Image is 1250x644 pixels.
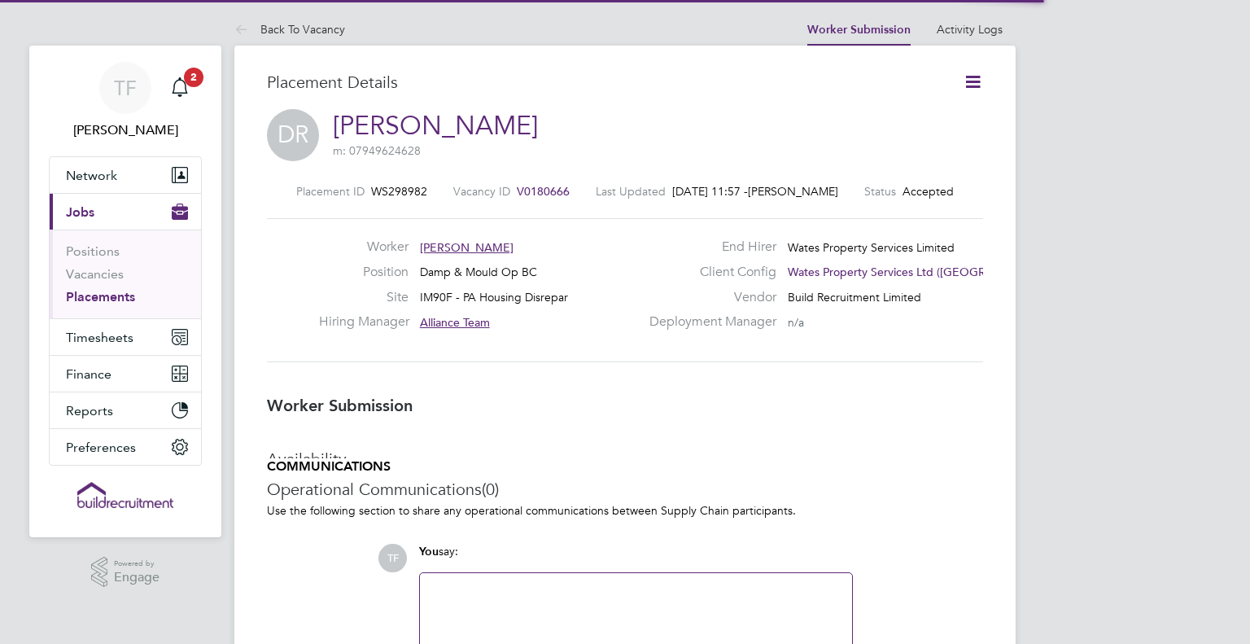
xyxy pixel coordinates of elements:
[420,240,514,255] span: [PERSON_NAME]
[267,109,319,161] span: DR
[296,184,365,199] label: Placement ID
[66,330,133,345] span: Timesheets
[937,22,1003,37] a: Activity Logs
[29,46,221,537] nav: Main navigation
[482,479,499,500] span: (0)
[66,168,117,183] span: Network
[453,184,510,199] label: Vacancy ID
[164,62,196,114] a: 2
[319,313,409,331] label: Hiring Manager
[640,289,776,306] label: Vendor
[420,315,490,330] span: Alliance Team
[50,356,201,392] button: Finance
[596,184,666,199] label: Last Updated
[50,319,201,355] button: Timesheets
[66,403,113,418] span: Reports
[66,266,124,282] a: Vacancies
[267,479,983,500] h3: Operational Communications
[640,313,776,331] label: Deployment Manager
[66,243,120,259] a: Positions
[66,289,135,304] a: Placements
[419,544,853,572] div: say:
[333,110,538,142] a: [PERSON_NAME]
[114,571,160,585] span: Engage
[319,239,409,256] label: Worker
[903,184,954,199] span: Accepted
[640,264,776,281] label: Client Config
[49,482,202,508] a: Go to home page
[49,62,202,140] a: TF[PERSON_NAME]
[319,264,409,281] label: Position
[267,449,983,470] h3: Availability
[50,230,201,318] div: Jobs
[267,503,983,518] p: Use the following section to share any operational communications between Supply Chain participants.
[49,120,202,140] span: Tommie Ferry
[66,366,111,382] span: Finance
[50,429,201,465] button: Preferences
[267,72,938,93] h3: Placement Details
[420,290,568,304] span: IM90F - PA Housing Disrepar
[788,240,955,255] span: Wates Property Services Limited
[864,184,896,199] label: Status
[114,77,137,99] span: TF
[419,545,439,559] span: You
[378,544,407,572] span: TF
[319,289,409,306] label: Site
[371,184,427,199] span: WS298982
[77,482,173,508] img: buildrec-logo-retina.png
[807,23,911,37] a: Worker Submission
[517,184,570,199] span: V0180666
[267,396,413,415] b: Worker Submission
[333,143,421,158] span: m: 07949624628
[91,557,160,588] a: Powered byEngage
[640,239,776,256] label: End Hirer
[66,440,136,455] span: Preferences
[50,392,201,428] button: Reports
[420,265,537,279] span: Damp & Mould Op BC
[50,194,201,230] button: Jobs
[66,204,94,220] span: Jobs
[114,557,160,571] span: Powered by
[50,157,201,193] button: Network
[672,184,748,199] span: [DATE] 11:57 -
[184,68,203,87] span: 2
[267,458,983,475] h5: COMMUNICATIONS
[748,184,838,199] span: [PERSON_NAME]
[788,315,804,330] span: n/a
[788,265,1069,279] span: Wates Property Services Ltd ([GEOGRAPHIC_DATA]…
[788,290,921,304] span: Build Recruitment Limited
[234,22,345,37] a: Back To Vacancy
